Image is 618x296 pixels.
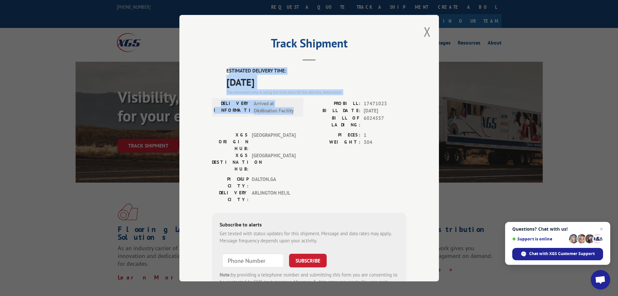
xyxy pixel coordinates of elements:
span: 304 [364,139,406,146]
label: ESTIMATED DELIVERY TIME: [226,67,406,75]
span: Chat with XGS Customer Support [529,251,595,257]
button: Close modal [424,23,431,40]
span: [GEOGRAPHIC_DATA] [252,152,296,172]
label: DELIVERY INFORMATION: [214,100,250,114]
div: Subscribe to alerts [220,220,399,230]
label: BILL OF LADING: [309,114,360,128]
span: [GEOGRAPHIC_DATA] [252,131,296,152]
label: PICKUP CITY: [212,175,248,189]
span: Close chat [598,225,605,233]
span: ARLINGTON HEI , IL [252,189,296,203]
span: [DATE] [364,107,406,115]
label: XGS ORIGIN HUB: [212,131,248,152]
label: DELIVERY CITY: [212,189,248,203]
div: The estimated time is using the time zone for the delivery destination. [226,89,406,95]
div: Get texted with status updates for this shipment. Message and data rates may apply. Message frequ... [220,230,399,244]
span: [DATE] [226,74,406,89]
strong: Note: [220,271,231,277]
span: DALTON , GA [252,175,296,189]
button: SUBSCRIBE [289,253,327,267]
div: by providing a telephone number and submitting this form you are consenting to be contacted by SM... [220,271,399,293]
label: PROBILL: [309,100,360,107]
label: BILL DATE: [309,107,360,115]
label: PIECES: [309,131,360,139]
span: Questions? Chat with us! [512,226,603,232]
span: 6024557 [364,114,406,128]
div: Chat with XGS Customer Support [512,248,603,260]
span: 17471023 [364,100,406,107]
label: XGS DESTINATION HUB: [212,152,248,172]
span: 1 [364,131,406,139]
span: Arrived at Destination Facility [254,100,297,114]
span: Support is online [512,237,567,241]
h2: Track Shipment [212,39,406,51]
label: WEIGHT: [309,139,360,146]
div: Open chat [591,270,610,290]
input: Phone Number [222,253,284,267]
